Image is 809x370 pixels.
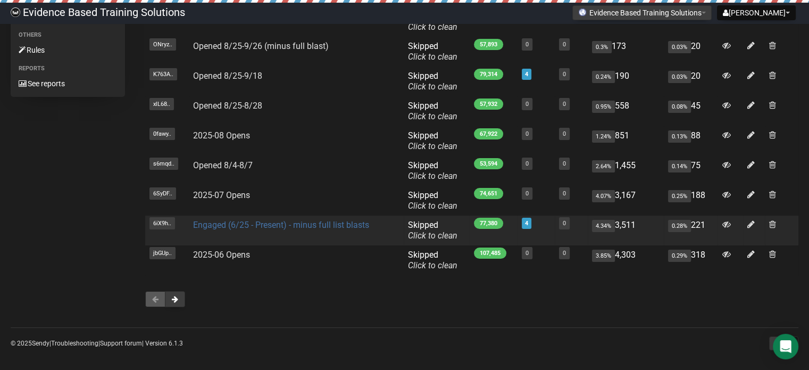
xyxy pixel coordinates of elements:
a: Click to clean [408,231,457,241]
td: 190 [588,67,664,96]
span: Skipped [408,130,457,151]
a: 0 [563,250,566,257]
span: xlL68.. [149,98,174,110]
td: 3,511 [588,216,664,245]
td: 3,167 [588,186,664,216]
a: Click to clean [408,141,457,151]
td: 20 [664,67,718,96]
a: 0 [563,220,566,227]
span: ONryz.. [149,38,176,51]
li: Others [11,29,125,42]
td: 318 [664,245,718,275]
span: 3.85% [592,250,615,262]
a: Click to clean [408,52,457,62]
p: © 2025 | | | Version 6.1.3 [11,338,183,349]
a: 4 [525,220,528,227]
span: 0.28% [668,220,691,232]
span: 53,594 [474,158,503,169]
td: 851 [588,126,664,156]
a: Support forum [100,340,142,347]
span: 0.13% [668,130,691,143]
span: 0.03% [668,71,691,83]
a: See reports [11,75,125,92]
a: Click to clean [408,260,457,270]
a: 0 [563,130,566,137]
a: Opened 8/25-9/26 (minus full blast) [193,41,329,51]
a: 0 [526,130,529,137]
a: 0 [563,190,566,197]
span: K763A.. [149,68,177,80]
span: Skipped [408,250,457,270]
span: 6iX9h.. [149,217,175,229]
span: Skipped [408,71,457,92]
span: 0.25% [668,190,691,202]
button: Evidence Based Training Solutions [572,5,712,20]
img: favicons [578,8,587,17]
a: Click to clean [408,22,457,32]
span: Skipped [408,190,457,211]
a: Sendy [32,340,49,347]
span: s6mqd.. [149,158,178,170]
a: Opened 8/4-8/7 [193,160,253,170]
span: 0.24% [592,71,615,83]
td: 173 [588,37,664,67]
a: 2025-08 Opens [193,130,250,141]
span: 107,485 [474,248,506,259]
td: 188 [664,186,718,216]
a: 0 [563,101,566,108]
a: 0 [526,250,529,257]
td: 1,455 [588,156,664,186]
span: Skipped [408,220,457,241]
a: Rules [11,42,125,59]
span: 0fawy.. [149,128,175,140]
a: Troubleshooting [51,340,98,347]
a: 0 [563,160,566,167]
span: Skipped [408,160,457,181]
span: Skipped [408,101,457,121]
a: Click to clean [408,201,457,211]
span: 0.29% [668,250,691,262]
a: 0 [526,190,529,197]
td: 558 [588,96,664,126]
td: 221 [664,216,718,245]
span: 4.34% [592,220,615,232]
span: Skipped [408,41,457,62]
span: 57,932 [474,98,503,110]
span: 0.3% [592,41,612,53]
a: 2025-07 Opens [193,190,250,200]
td: 75 [664,156,718,186]
a: 0 [526,101,529,108]
td: 45 [664,96,718,126]
a: Click to clean [408,81,457,92]
span: 0.03% [668,41,691,53]
a: 0 [526,160,529,167]
span: 0.14% [668,160,691,172]
li: Reports [11,62,125,75]
td: 20 [664,37,718,67]
a: Click to clean [408,171,457,181]
span: 79,314 [474,69,503,80]
span: 4.07% [592,190,615,202]
a: 0 [563,41,566,48]
a: Opened 8/25-8/28 [193,101,262,111]
div: Open Intercom Messenger [773,334,798,359]
a: 0 [526,41,529,48]
span: jbGUp.. [149,247,176,259]
td: 88 [664,126,718,156]
span: 0.95% [592,101,615,113]
span: 1.24% [592,130,615,143]
a: 4 [525,71,528,78]
a: 0 [563,71,566,78]
a: Engaged (6/25 - Present) - minus full list blasts [193,220,369,230]
span: 6SyDF.. [149,187,176,200]
span: 0.08% [668,101,691,113]
span: 74,651 [474,188,503,199]
span: 57,893 [474,39,503,50]
span: 77,380 [474,218,503,229]
a: Click to clean [408,111,457,121]
span: 2.64% [592,160,615,172]
td: 4,303 [588,245,664,275]
img: 6a635aadd5b086599a41eda90e0773ac [11,7,20,17]
a: 2025-06 Opens [193,250,250,260]
span: 67,922 [474,128,503,139]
